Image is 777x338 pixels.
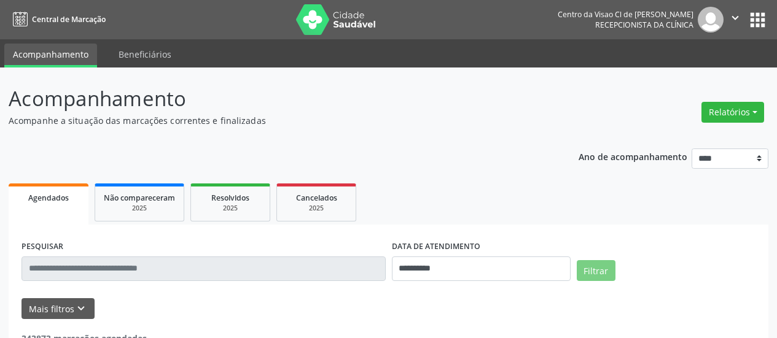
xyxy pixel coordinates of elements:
[392,237,480,256] label: DATA DE ATENDIMENTO
[579,148,687,164] p: Ano de acompanhamento
[21,298,95,320] button: Mais filtroskeyboard_arrow_down
[728,11,742,25] i: 
[747,9,768,31] button: apps
[28,193,69,203] span: Agendados
[9,9,106,29] a: Central de Marcação
[698,7,724,33] img: img
[32,14,106,25] span: Central de Marcação
[211,193,249,203] span: Resolvidos
[724,7,747,33] button: 
[558,9,693,20] div: Centro da Visao Cl de [PERSON_NAME]
[200,204,261,213] div: 2025
[110,44,180,65] a: Beneficiários
[9,83,541,114] p: Acompanhamento
[296,193,337,203] span: Cancelados
[595,20,693,30] span: Recepcionista da clínica
[4,44,97,67] a: Acompanhamento
[9,114,541,127] p: Acompanhe a situação das marcações correntes e finalizadas
[74,302,88,315] i: keyboard_arrow_down
[286,204,347,213] div: 2025
[701,102,764,123] button: Relatórios
[104,204,175,213] div: 2025
[104,193,175,203] span: Não compareceram
[21,237,63,256] label: PESQUISAR
[577,260,615,281] button: Filtrar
